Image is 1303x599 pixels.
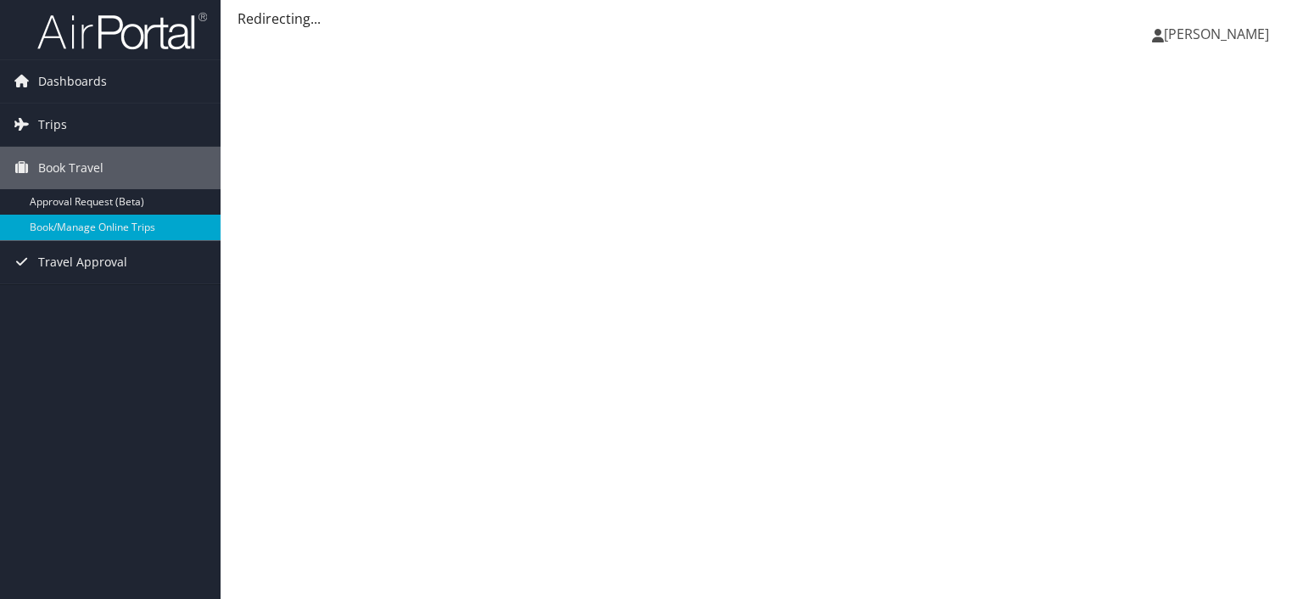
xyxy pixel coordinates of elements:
[37,11,207,51] img: airportal-logo.png
[1164,25,1269,43] span: [PERSON_NAME]
[238,8,1286,29] div: Redirecting...
[38,147,103,189] span: Book Travel
[38,241,127,283] span: Travel Approval
[38,60,107,103] span: Dashboards
[38,104,67,146] span: Trips
[1152,8,1286,59] a: [PERSON_NAME]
